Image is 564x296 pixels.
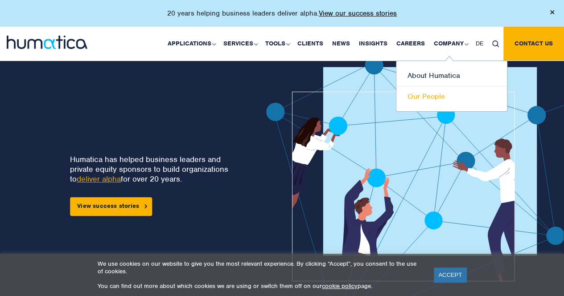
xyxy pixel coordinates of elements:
[319,9,397,18] a: View our success stories
[354,27,392,61] a: Insights
[503,27,564,61] a: Contact us
[434,268,466,282] a: ACCEPT
[261,27,293,61] a: Tools
[144,204,147,208] img: arrowicon
[98,260,423,275] p: We use cookies on our website to give you the most relevant experience. By clicking “Accept”, you...
[396,65,507,86] a: About Humatica
[98,282,423,290] p: You can find out more about which cookies we are using or switch them off on our page.
[70,197,152,216] a: View success stories
[219,27,261,61] a: Services
[476,40,483,47] span: DE
[293,27,328,61] a: Clients
[492,41,499,47] img: search_icon
[429,27,471,61] a: Company
[396,86,507,107] a: Our People
[328,27,354,61] a: News
[163,27,219,61] a: Applications
[392,27,429,61] a: Careers
[77,174,121,184] a: deliver alpha
[167,9,397,18] p: 20 years helping business leaders deliver alpha.
[70,154,234,184] p: Humatica has helped business leaders and private equity sponsors to build organizations to for ov...
[471,27,488,61] a: DE
[7,36,87,49] img: logo
[322,282,358,290] a: cookie policy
